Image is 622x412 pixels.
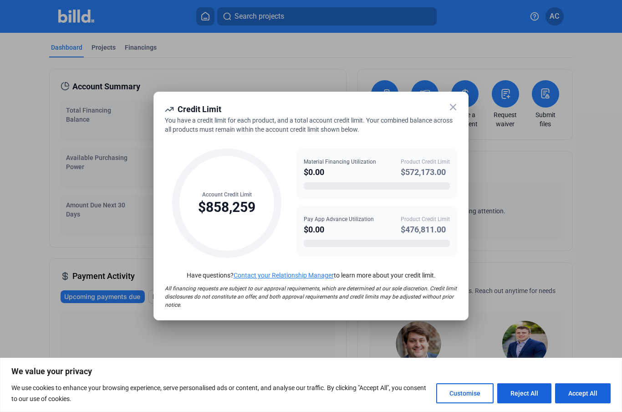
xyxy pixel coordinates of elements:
[401,215,450,223] div: Product Credit Limit
[401,158,450,166] div: Product Credit Limit
[165,285,457,308] span: All financing requests are subject to our approval requirements, which are determined at our sole...
[436,383,494,403] button: Customise
[11,382,429,404] p: We use cookies to enhance your browsing experience, serve personalised ads or content, and analys...
[401,223,450,236] div: $476,811.00
[234,272,334,279] a: Contact your Relationship Manager
[11,366,611,377] p: We value your privacy
[198,199,255,216] div: $858,259
[165,117,453,133] span: You have a credit limit for each product, and a total account credit limit. Your combined balance...
[555,383,611,403] button: Accept All
[304,223,374,236] div: $0.00
[304,166,376,179] div: $0.00
[178,104,221,114] span: Credit Limit
[187,272,436,279] span: Have questions? to learn more about your credit limit.
[401,166,450,179] div: $572,173.00
[497,383,551,403] button: Reject All
[304,158,376,166] div: Material Financing Utilization
[304,215,374,223] div: Pay App Advance Utilization
[198,191,255,199] div: Account Credit Limit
